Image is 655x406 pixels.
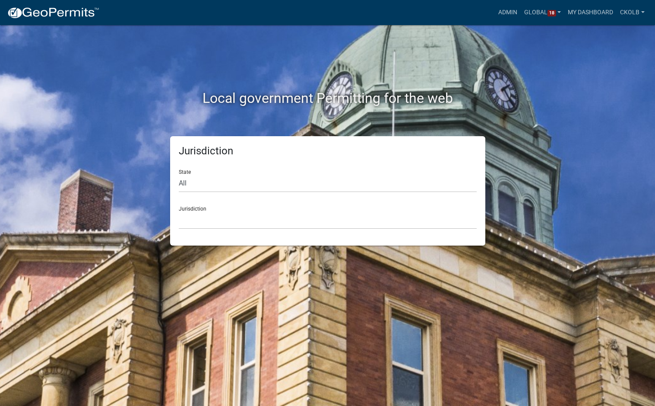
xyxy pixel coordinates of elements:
a: Global18 [521,4,565,21]
h5: Jurisdiction [179,145,477,157]
h2: Local government Permitting for the web [88,90,567,106]
span: 18 [547,10,556,17]
a: Admin [495,4,521,21]
a: My Dashboard [564,4,617,21]
a: ckolb [617,4,648,21]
